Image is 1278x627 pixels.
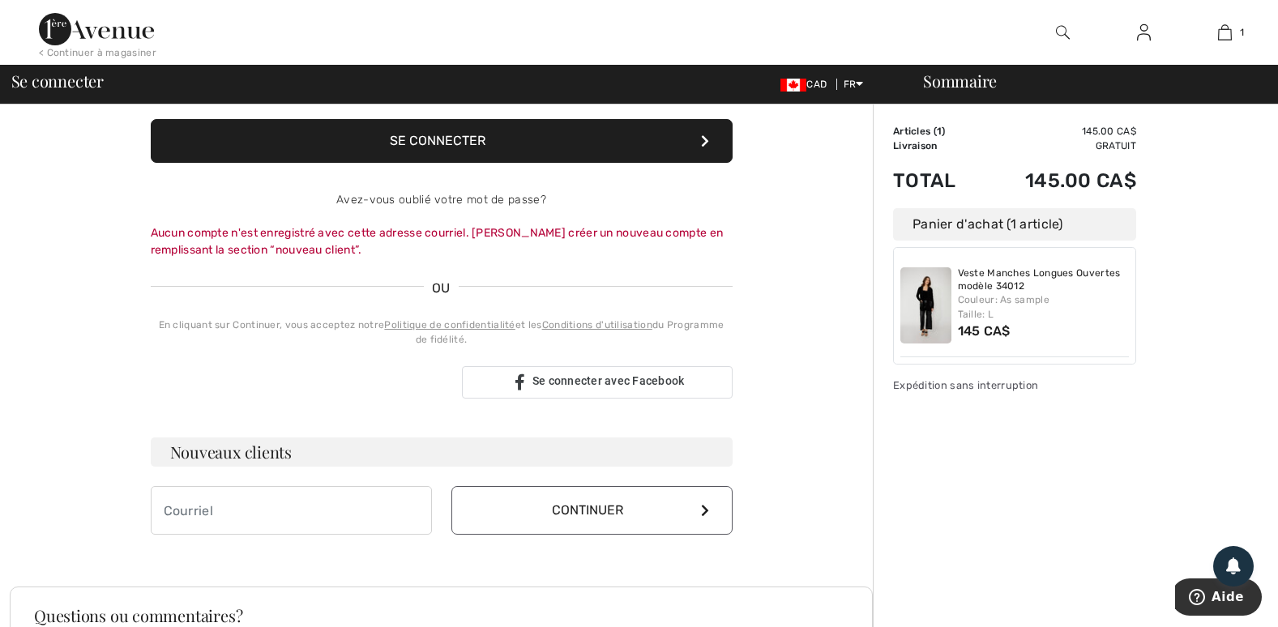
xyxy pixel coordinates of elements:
[143,365,457,400] iframe: Bouton "Se connecter avec Google"
[780,79,806,92] img: Canadian Dollar
[958,323,1011,339] span: 145 CA$
[151,119,733,163] button: Se connecter
[532,374,685,387] span: Se connecter avec Facebook
[893,124,981,139] td: Articles ( )
[11,73,104,89] span: Se connecter
[151,437,733,467] h3: Nouveaux clients
[1137,23,1151,42] img: Mes infos
[893,377,1136,393] div: Expédition sans interruption
[958,267,1130,292] a: Veste Manches Longues Ouvertes modèle 34012
[151,318,733,347] div: En cliquant sur Continuer, vous acceptez notre et les du Programme de fidélité.
[336,193,546,207] a: Avez-vous oublié votre mot de passe?
[893,139,981,153] td: Livraison
[904,73,1268,89] div: Sommaire
[937,126,942,137] span: 1
[39,45,156,60] div: < Continuer à magasiner
[981,153,1136,208] td: 145.00 CA$
[1218,23,1232,42] img: Mon panier
[39,13,154,45] img: 1ère Avenue
[958,292,1130,322] div: Couleur: As sample Taille: L
[780,79,833,90] span: CAD
[844,79,864,90] span: FR
[1240,25,1244,40] span: 1
[1124,23,1164,43] a: Se connecter
[384,319,515,331] a: Politique de confidentialité
[34,608,848,624] h3: Questions ou commentaires?
[1175,578,1262,619] iframe: Ouvre un widget dans lequel vous pouvez trouver plus d’informations
[893,208,1136,241] div: Panier d'achat (1 article)
[424,279,459,298] span: OU
[151,224,733,258] div: Aucun compte n'est enregistré avec cette adresse courriel. [PERSON_NAME] créer un nouveau compte ...
[893,153,981,208] td: Total
[151,486,432,535] input: Courriel
[981,139,1136,153] td: Gratuit
[1056,23,1070,42] img: recherche
[451,486,733,535] button: Continuer
[981,124,1136,139] td: 145.00 CA$
[462,366,733,399] a: Se connecter avec Facebook
[1185,23,1264,42] a: 1
[900,267,951,343] img: Veste Manches Longues Ouvertes modèle 34012
[542,319,652,331] a: Conditions d'utilisation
